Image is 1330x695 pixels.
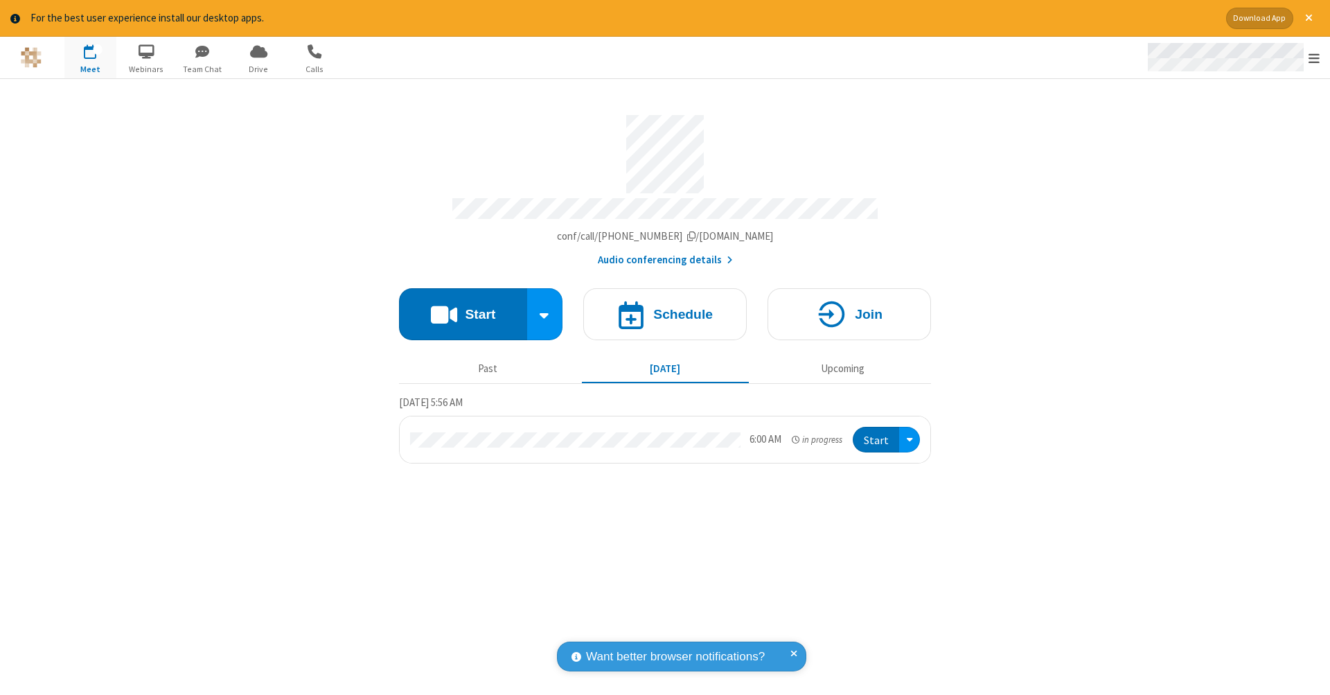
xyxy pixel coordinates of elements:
button: Start [399,288,527,340]
span: Webinars [121,63,172,76]
section: Today's Meetings [399,394,931,464]
em: in progress [792,433,842,446]
div: Start conference options [527,288,563,340]
span: Copy my meeting room link [557,229,774,243]
div: For the best user experience install our desktop apps. [30,10,1216,26]
button: Copy my meeting room linkCopy my meeting room link [557,229,774,245]
button: [DATE] [582,356,749,382]
section: Account details [399,105,931,267]
div: 6:00 AM [750,432,781,448]
button: Schedule [583,288,747,340]
button: Logo [5,37,57,78]
button: Upcoming [759,356,926,382]
button: Download App [1226,8,1293,29]
button: Join [768,288,931,340]
span: Team Chat [177,63,229,76]
h4: Join [855,308,883,321]
div: 1 [94,44,103,55]
button: Close alert [1298,8,1320,29]
span: Calls [289,63,341,76]
img: QA Selenium DO NOT DELETE OR CHANGE [21,47,42,68]
span: Meet [64,63,116,76]
div: Open menu [899,427,920,452]
div: Open menu [1135,37,1330,78]
button: Start [853,427,899,452]
span: Want better browser notifications? [586,648,765,666]
h4: Schedule [653,308,713,321]
button: Past [405,356,571,382]
button: Audio conferencing details [598,252,733,268]
span: [DATE] 5:56 AM [399,396,463,409]
h4: Start [465,308,495,321]
span: Drive [233,63,285,76]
